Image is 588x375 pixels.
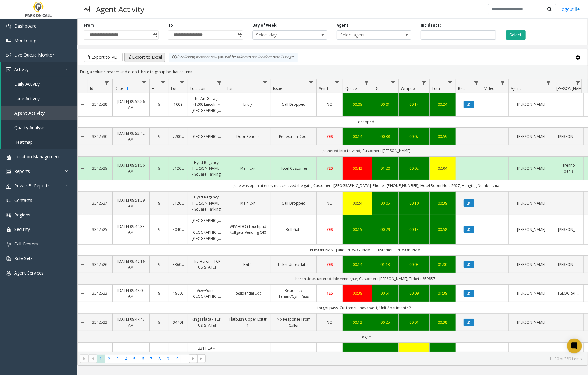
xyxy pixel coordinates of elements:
[433,262,452,267] a: 01:30
[173,262,184,267] a: 336020
[347,319,368,325] a: 00:12
[363,79,371,87] a: Queue Filter Menu
[327,166,333,171] span: YES
[499,79,507,87] a: Video Filter Menu
[229,290,267,296] a: Residential Exit
[116,258,146,270] a: [DATE] 09:49:16 AM
[14,226,30,232] span: Security
[347,262,368,267] div: 00:14
[189,354,197,363] span: Go to the next page
[319,86,328,91] span: Vend
[91,101,109,107] a: 3342528
[191,356,196,361] span: Go to the next page
[116,351,146,363] a: [DATE] 09:47:22 AM
[90,86,93,91] span: Id
[6,198,11,203] img: 'icon'
[122,355,130,363] span: Page 4
[376,227,395,232] div: 00:29
[139,355,147,363] span: Page 6
[116,316,146,328] a: [DATE] 09:47:47 AM
[506,30,526,40] button: Select
[14,197,32,203] span: Contacts
[458,86,465,91] span: Rec.
[512,134,550,139] a: [PERSON_NAME]
[433,200,452,206] a: 00:39
[153,134,165,139] a: 9
[192,258,221,270] a: The Heron - TCP [US_STATE]
[14,96,40,101] span: Lane Activity
[91,290,109,296] a: 3342523
[78,166,88,171] a: Collapse Details
[6,256,11,261] img: 'icon'
[376,165,395,171] a: 01:20
[140,79,148,87] a: Date Filter Menu
[14,241,38,247] span: Call Centers
[252,23,277,28] label: Day of week
[178,79,187,87] a: Lot Filter Menu
[575,6,580,12] img: logout
[105,355,113,363] span: Page 2
[84,23,94,28] label: From
[320,319,339,325] a: NO
[78,134,88,139] a: Collapse Details
[173,227,184,232] a: 404004
[6,227,11,232] img: 'icon'
[14,183,50,189] span: Power BI Reports
[320,290,339,296] a: YES
[421,23,442,28] label: Incident Id
[84,2,90,17] img: pageIcon
[6,155,11,160] img: 'icon'
[320,227,339,232] a: YES
[347,165,368,171] a: 00:42
[153,290,165,296] a: 9
[192,96,221,113] a: The Art Garage (1200 Lincoln) - [GEOGRAPHIC_DATA]
[337,23,348,28] label: Agent
[116,162,146,174] a: [DATE] 09:51:56 AM
[337,31,396,39] span: Select agent...
[401,86,415,91] span: Wrapup
[169,53,298,62] div: By clicking Incident row you will be taken to the incident details page.
[376,101,395,107] div: 00:01
[347,101,368,107] div: 00:09
[402,262,426,267] div: 00:03
[93,2,147,17] h3: Agent Activity
[376,319,395,325] a: 00:25
[253,31,312,39] span: Select day...
[116,224,146,235] a: [DATE] 09:49:33 AM
[173,134,184,139] a: 720070
[168,23,173,28] label: To
[376,290,395,296] a: 00:51
[1,91,77,106] a: Lane Activity
[347,134,368,139] div: 00:14
[512,227,550,232] a: [PERSON_NAME]
[433,101,452,107] a: 00:24
[433,134,452,139] div: 00:59
[433,319,452,325] div: 00:38
[558,134,580,139] a: [PERSON_NAME]
[192,345,221,369] a: 221 PCA - Universal Parking [GEOGRAPHIC_DATA]
[229,316,267,328] a: Flatbush Upper Exit # 1
[275,101,313,107] a: Call Dropped
[333,79,341,87] a: Vend Filter Menu
[78,291,88,296] a: Collapse Details
[116,99,146,110] a: [DATE] 09:52:56 AM
[574,79,582,87] a: Parker Filter Menu
[115,86,123,91] span: Date
[402,165,426,171] a: 00:02
[153,165,165,171] a: 9
[376,134,395,139] a: 00:38
[173,165,184,171] a: 312606
[78,102,88,107] a: Collapse Details
[6,169,11,174] img: 'icon'
[556,86,585,91] span: [PERSON_NAME]
[402,319,426,325] div: 00:01
[376,200,395,206] a: 00:05
[14,125,45,130] span: Quality Analysis
[192,160,221,177] a: Hyatt Regency [PERSON_NAME] - Square Parking
[6,184,11,189] img: 'icon'
[559,6,580,12] a: Logout
[164,355,172,363] span: Page 9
